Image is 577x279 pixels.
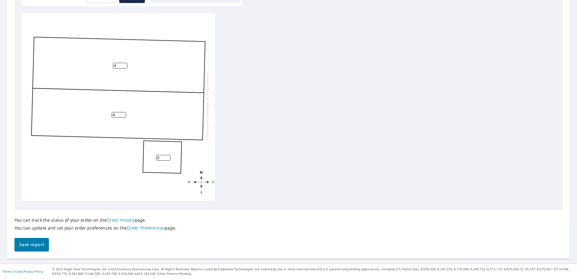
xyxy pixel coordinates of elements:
[14,217,177,223] p: You can track the status of your order on the page.
[127,225,165,231] a: Order Preferences
[14,225,177,231] p: You can update and set your order preferences on the page.
[14,238,49,252] button: Save report
[24,269,43,274] a: Privacy Policy
[52,267,574,276] p: © 2025 Eagle View Technologies, Inc. and Pictometry International Corp. All Rights Reserved. Repo...
[107,217,135,223] a: Order History
[3,270,43,273] p: |
[19,241,44,249] span: Save report
[3,269,22,274] a: Terms of Use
